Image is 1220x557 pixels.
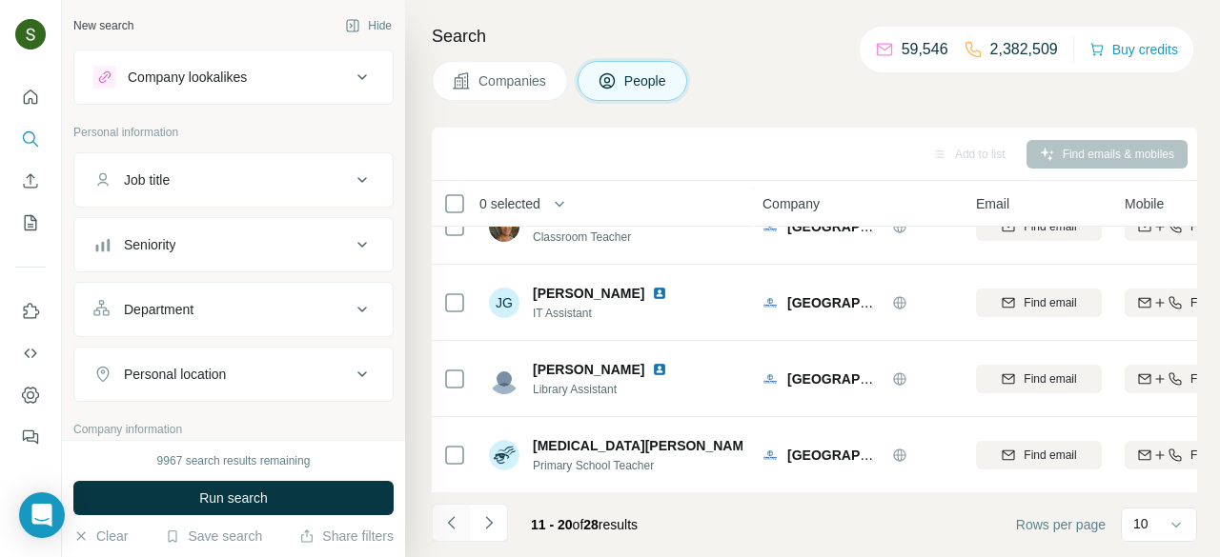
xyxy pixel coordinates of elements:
[762,194,820,213] span: Company
[124,235,175,254] div: Seniority
[73,527,128,546] button: Clear
[990,38,1058,61] p: 2,382,509
[128,68,247,87] div: Company lookalikes
[15,19,46,50] img: Avatar
[15,294,46,328] button: Use Surfe on LinkedIn
[787,448,930,463] span: [GEOGRAPHIC_DATA]
[74,222,393,268] button: Seniority
[73,124,394,141] p: Personal information
[533,284,644,303] span: [PERSON_NAME]
[533,229,690,246] span: Classroom Teacher
[787,371,930,387] span: [GEOGRAPHIC_DATA]
[15,206,46,240] button: My lists
[976,365,1102,393] button: Find email
[902,38,948,61] p: 59,546
[624,71,668,90] span: People
[1024,294,1076,311] span: Find email
[1089,36,1178,63] button: Buy credits
[533,457,742,474] span: Primary School Teacher
[73,481,394,515] button: Run search
[73,17,133,34] div: New search
[489,440,519,470] img: Avatar
[1133,514,1149,533] p: 10
[489,288,519,318] div: JG
[976,194,1009,213] span: Email
[533,436,757,455] span: [MEDICAL_DATA][PERSON_NAME]
[762,295,778,310] img: Logo of Living Waters Lutheran College
[432,504,470,542] button: Navigate to previous page
[479,194,540,213] span: 0 selected
[652,286,667,301] img: LinkedIn logo
[73,421,394,438] p: Company information
[583,517,599,532] span: 28
[1024,370,1076,388] span: Find email
[157,452,311,469] div: 9967 search results remaining
[531,517,638,532] span: results
[652,362,667,377] img: LinkedIn logo
[533,381,690,398] span: Library Assistant
[533,305,690,322] span: IT Assistant
[19,492,65,538] div: Open Intercom Messenger
[762,448,778,463] img: Logo of Living Waters Lutheran College
[976,441,1102,469] button: Find email
[15,80,46,114] button: Quick start
[787,219,930,234] span: [GEOGRAPHIC_DATA]
[432,23,1197,50] h4: Search
[199,488,268,507] span: Run search
[74,287,393,332] button: Department
[489,364,519,394] img: Avatar
[1016,515,1106,534] span: Rows per page
[124,365,226,384] div: Personal location
[787,295,930,310] span: [GEOGRAPHIC_DATA]
[573,517,584,532] span: of
[15,164,46,198] button: Enrich CSV
[74,54,393,100] button: Company lookalikes
[15,378,46,412] button: Dashboard
[165,527,262,546] button: Save search
[533,360,644,379] span: [PERSON_NAME]
[332,11,405,40] button: Hide
[15,336,46,370] button: Use Surfe API
[470,504,508,542] button: Navigate to next page
[15,122,46,156] button: Search
[1125,194,1164,213] span: Mobile
[478,71,548,90] span: Companies
[74,157,393,203] button: Job title
[74,351,393,397] button: Personal location
[124,300,193,319] div: Department
[531,517,573,532] span: 11 - 20
[1024,447,1076,464] span: Find email
[762,371,778,387] img: Logo of Living Waters Lutheran College
[976,288,1102,317] button: Find email
[299,527,394,546] button: Share filters
[15,420,46,454] button: Feedback
[124,170,170,189] div: Job title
